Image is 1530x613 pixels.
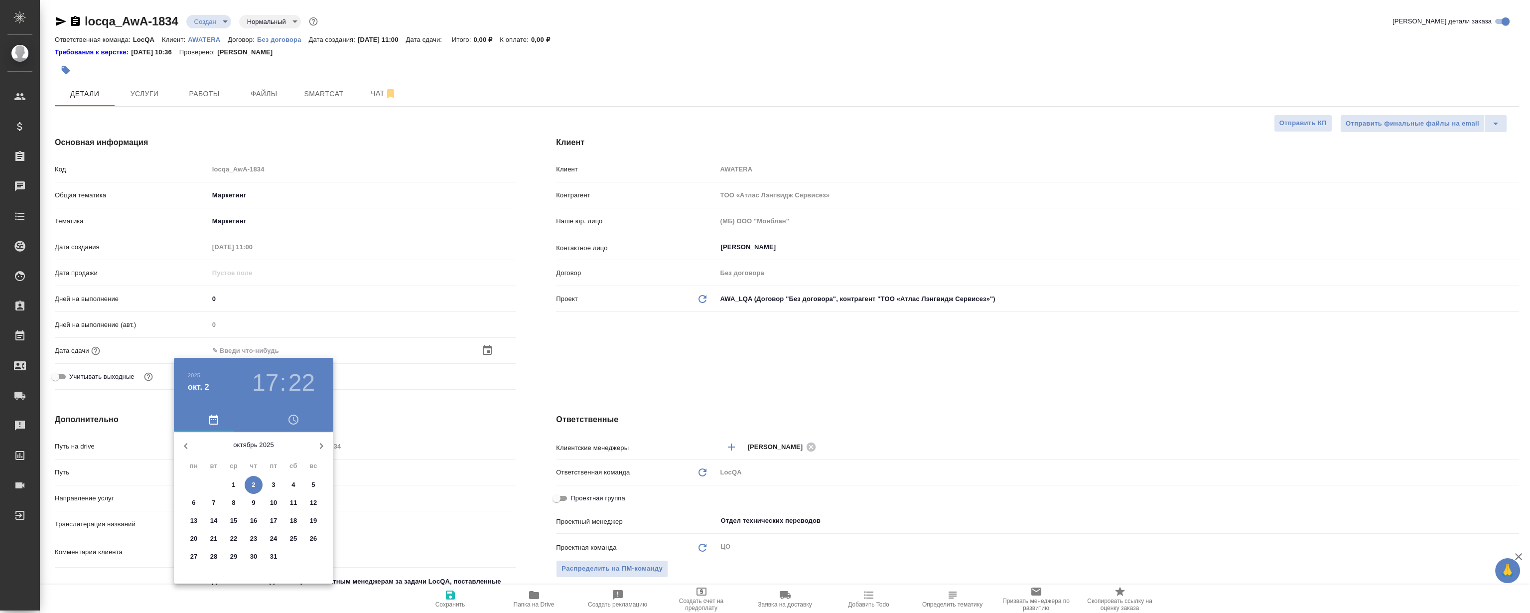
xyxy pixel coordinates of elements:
[190,516,198,526] p: 13
[252,480,255,490] p: 2
[250,516,258,526] p: 16
[185,461,203,471] span: пн
[250,552,258,562] p: 30
[185,548,203,566] button: 27
[245,494,263,512] button: 9
[205,548,223,566] button: 28
[304,512,322,530] button: 19
[290,516,297,526] p: 18
[210,516,218,526] p: 14
[304,494,322,512] button: 12
[270,534,278,544] p: 24
[272,480,275,490] p: 3
[225,494,243,512] button: 8
[198,440,309,450] p: октябрь 2025
[205,494,223,512] button: 7
[284,530,302,548] button: 25
[188,372,200,378] button: 2025
[185,494,203,512] button: 6
[304,476,322,494] button: 5
[225,512,243,530] button: 15
[245,476,263,494] button: 2
[225,530,243,548] button: 22
[284,494,302,512] button: 11
[212,498,215,508] p: 7
[310,498,317,508] p: 12
[284,476,302,494] button: 4
[188,381,209,393] button: окт. 2
[245,512,263,530] button: 16
[192,498,195,508] p: 6
[288,369,315,397] button: 22
[252,498,255,508] p: 9
[210,552,218,562] p: 28
[185,530,203,548] button: 20
[304,461,322,471] span: вс
[279,369,286,397] h3: :
[291,480,295,490] p: 4
[310,534,317,544] p: 26
[265,461,282,471] span: пт
[265,530,282,548] button: 24
[250,534,258,544] p: 23
[185,512,203,530] button: 13
[230,552,238,562] p: 29
[205,530,223,548] button: 21
[205,461,223,471] span: вт
[190,534,198,544] p: 20
[245,548,263,566] button: 30
[284,512,302,530] button: 18
[265,548,282,566] button: 31
[232,498,235,508] p: 8
[290,534,297,544] p: 25
[265,476,282,494] button: 3
[284,461,302,471] span: сб
[225,548,243,566] button: 29
[270,552,278,562] p: 31
[270,498,278,508] p: 10
[245,530,263,548] button: 23
[205,512,223,530] button: 14
[265,512,282,530] button: 17
[245,461,263,471] span: чт
[252,369,278,397] button: 17
[290,498,297,508] p: 11
[225,461,243,471] span: ср
[311,480,315,490] p: 5
[190,552,198,562] p: 27
[310,516,317,526] p: 19
[232,480,235,490] p: 1
[265,494,282,512] button: 10
[225,476,243,494] button: 1
[210,534,218,544] p: 21
[304,530,322,548] button: 26
[230,534,238,544] p: 22
[230,516,238,526] p: 15
[270,516,278,526] p: 17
